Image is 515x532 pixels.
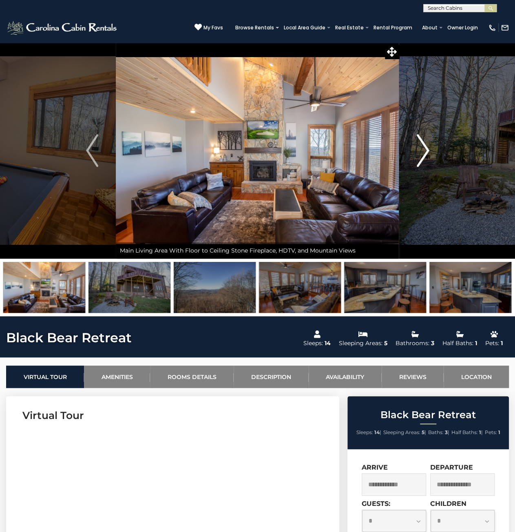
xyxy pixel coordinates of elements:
[399,42,447,259] button: Next
[174,262,256,313] img: 163267491
[331,22,368,33] a: Real Estate
[356,429,373,435] span: Sleeps:
[195,23,223,32] a: My Favs
[383,427,426,438] li: |
[429,262,511,313] img: 163267472
[485,429,497,435] span: Pets:
[369,22,416,33] a: Rental Program
[150,366,234,388] a: Rooms Details
[349,410,507,420] h2: Black Bear Retreat
[443,22,482,33] a: Owner Login
[362,500,390,508] label: Guests:
[498,429,500,435] strong: 1
[116,242,399,259] div: Main Living Area With Floor to Ceiling Stone Fireplace, HDTV, and Mountain Views
[488,24,496,32] img: phone-regular-white.png
[6,20,119,36] img: White-1-2.png
[479,429,481,435] strong: 1
[417,134,429,167] img: arrow
[356,427,381,438] li: |
[309,366,382,388] a: Availability
[231,22,278,33] a: Browse Rentals
[362,463,388,471] label: Arrive
[374,429,380,435] strong: 14
[6,366,84,388] a: Virtual Tour
[203,24,223,31] span: My Favs
[383,429,420,435] span: Sleeping Areas:
[22,408,323,423] h3: Virtual Tour
[428,427,449,438] li: |
[84,366,150,388] a: Amenities
[422,429,424,435] strong: 5
[234,366,308,388] a: Description
[259,262,341,313] img: 163267470
[280,22,329,33] a: Local Area Guide
[444,366,509,388] a: Location
[501,24,509,32] img: mail-regular-white.png
[68,42,116,259] button: Previous
[428,429,444,435] span: Baths:
[88,262,170,313] img: 163267468
[445,429,448,435] strong: 3
[430,463,473,471] label: Departure
[451,427,483,438] li: |
[382,366,444,388] a: Reviews
[86,134,98,167] img: arrow
[344,262,426,313] img: 163267471
[451,429,478,435] span: Half Baths:
[3,262,85,313] img: 163267467
[430,500,466,508] label: Children
[418,22,442,33] a: About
